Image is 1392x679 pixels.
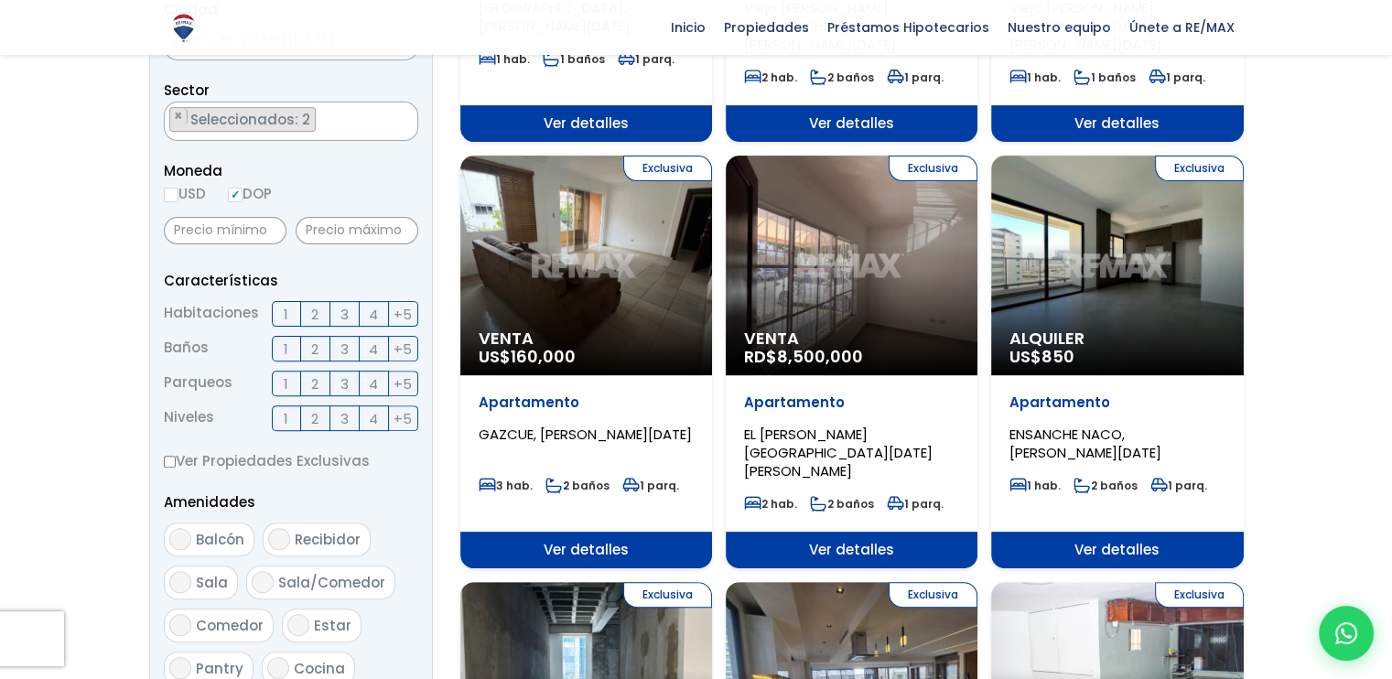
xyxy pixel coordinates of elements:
span: 2 [311,303,318,326]
span: 3 [340,407,349,430]
span: Sala/Comedor [278,573,385,592]
span: Exclusiva [1155,156,1244,181]
span: Sala [196,573,228,592]
span: +5 [394,407,412,430]
input: Sala [169,571,191,593]
span: Exclusiva [889,156,977,181]
span: 4 [369,407,378,430]
span: Exclusiva [623,156,712,181]
span: 1 hab. [1009,478,1061,493]
input: Estar [287,614,309,636]
span: 1 hab. [1009,70,1061,85]
span: Ver detalles [460,532,712,568]
span: 4 [369,338,378,361]
span: 2 hab. [744,496,797,512]
span: 2 [311,338,318,361]
span: Parqueos [164,371,232,396]
span: Exclusiva [889,582,977,608]
span: Sector [164,81,210,100]
span: EL [PERSON_NAME][GEOGRAPHIC_DATA][DATE][PERSON_NAME] [744,425,933,480]
p: Amenidades [164,490,418,513]
a: Exclusiva Venta RD$8,500,000 Apartamento EL [PERSON_NAME][GEOGRAPHIC_DATA][DATE][PERSON_NAME] 2 h... [726,156,977,568]
input: Ver Propiedades Exclusivas [164,456,176,468]
span: Préstamos Hipotecarios [818,14,998,41]
span: 3 [340,372,349,395]
p: Apartamento [1009,393,1225,412]
span: 2 baños [545,478,610,493]
input: Comedor [169,614,191,636]
span: Comedor [196,616,264,635]
span: Moneda [164,159,418,182]
span: Estar [314,616,351,635]
input: Precio máximo [296,217,418,244]
span: 1 [284,303,288,326]
span: +5 [394,303,412,326]
p: Características [164,269,418,292]
span: 3 hab. [479,478,533,493]
span: 1 baños [543,51,605,67]
span: × [174,108,183,124]
span: +5 [394,372,412,395]
button: Remove item [170,108,188,124]
span: 2 hab. [744,70,797,85]
span: 1 [284,338,288,361]
span: Pantry [196,659,243,678]
input: Recibidor [268,528,290,550]
textarea: Search [165,102,175,142]
span: 1 parq. [618,51,674,67]
span: 3 [340,303,349,326]
input: Sala/Comedor [252,571,274,593]
span: Venta [479,329,694,348]
span: Baños [164,336,209,361]
span: 1 [284,407,288,430]
input: Balcón [169,528,191,550]
input: Cocina [267,657,289,679]
p: Apartamento [479,393,694,412]
input: USD [164,188,178,202]
span: 1 hab. [479,51,530,67]
span: US$ [479,345,576,368]
span: 1 parq. [887,496,944,512]
span: Ver detalles [460,105,712,142]
span: Cocina [294,659,345,678]
span: US$ [1009,345,1074,368]
span: 1 [284,372,288,395]
span: GAZCUE, [PERSON_NAME][DATE] [479,425,692,444]
span: Niveles [164,405,214,431]
span: 2 baños [810,496,874,512]
label: USD [164,182,206,205]
span: Balcón [196,530,244,549]
span: Habitaciones [164,301,259,327]
span: Recibidor [295,530,361,549]
span: Propiedades [715,14,818,41]
span: 1 parq. [622,478,679,493]
span: Exclusiva [623,582,712,608]
span: 2 [311,372,318,395]
span: Exclusiva [1155,582,1244,608]
span: 3 [340,338,349,361]
span: 4 [369,303,378,326]
span: +5 [394,338,412,361]
span: × [398,108,407,124]
span: 4 [369,372,378,395]
button: Remove all items [397,107,408,125]
span: Únete a RE/MAX [1120,14,1244,41]
span: 850 [1041,345,1074,368]
span: 1 parq. [1149,70,1205,85]
span: 160,000 [511,345,576,368]
span: 2 baños [1074,478,1138,493]
a: Exclusiva Venta US$160,000 Apartamento GAZCUE, [PERSON_NAME][DATE] 3 hab. 2 baños 1 parq. Ver det... [460,156,712,568]
span: Nuestro equipo [998,14,1120,41]
label: DOP [228,182,272,205]
li: BUENOS AIRES (INDEPENDENCIA) [169,107,316,132]
input: DOP [228,188,243,202]
label: Ver Propiedades Exclusivas [164,449,418,472]
span: Ver detalles [991,532,1243,568]
span: 2 [311,407,318,430]
span: 1 parq. [887,70,944,85]
span: Inicio [662,14,715,41]
span: RD$ [744,345,863,368]
span: 8,500,000 [777,345,863,368]
span: 1 baños [1074,70,1136,85]
span: 2 baños [810,70,874,85]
